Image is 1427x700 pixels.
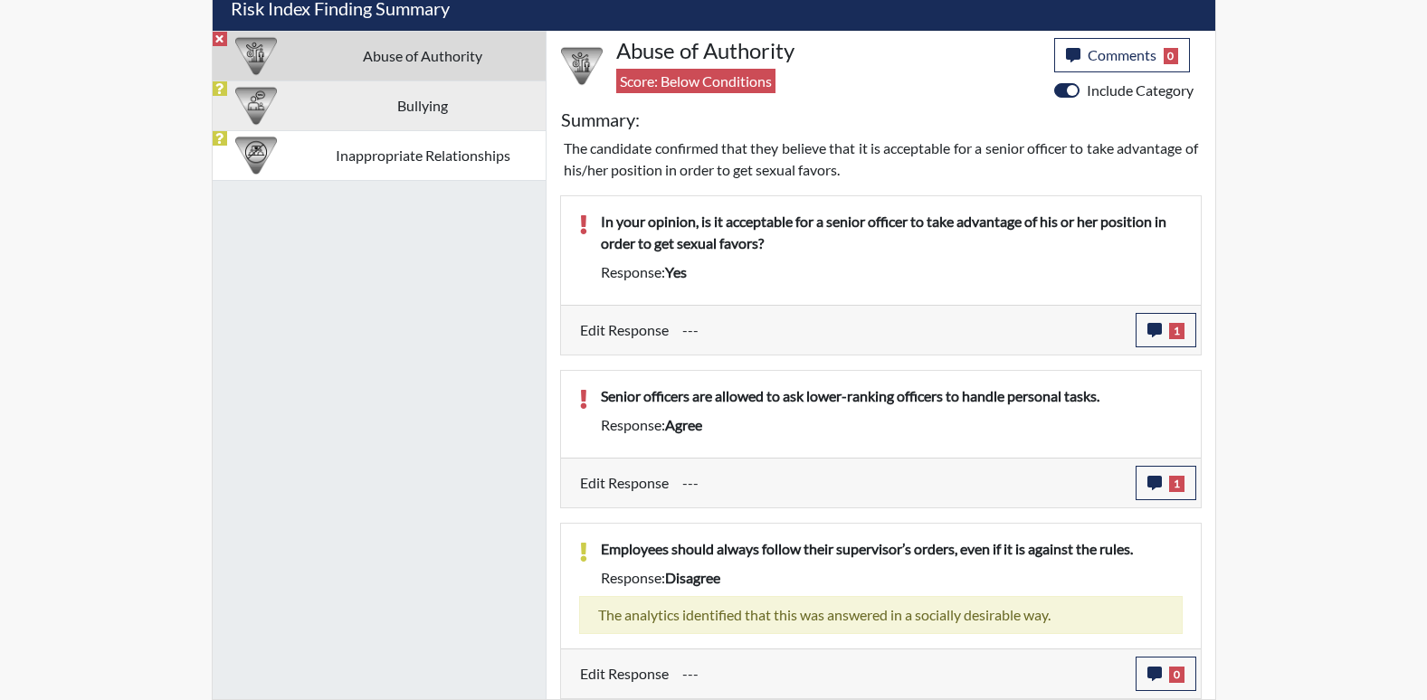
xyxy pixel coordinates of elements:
[665,569,720,586] span: disagree
[587,414,1196,436] div: Response:
[579,596,1183,634] div: The analytics identified that this was answered in a socially desirable way.
[1164,48,1179,64] span: 0
[669,313,1136,347] div: Update the test taker's response, the change might impact the score
[587,261,1196,283] div: Response:
[1088,46,1156,63] span: Comments
[1136,466,1196,500] button: 1
[580,313,669,347] label: Edit Response
[587,567,1196,589] div: Response:
[616,38,1041,64] h4: Abuse of Authority
[1087,80,1194,101] label: Include Category
[1169,667,1184,683] span: 0
[616,69,775,93] span: Score: Below Conditions
[561,109,640,130] h5: Summary:
[300,31,546,80] td: Abuse of Authority
[1169,323,1184,339] span: 1
[561,45,603,87] img: CATEGORY%20ICON-01.94e51fac.png
[235,35,277,77] img: CATEGORY%20ICON-01.94e51fac.png
[1136,657,1196,691] button: 0
[669,657,1136,691] div: Update the test taker's response, the change might impact the score
[580,657,669,691] label: Edit Response
[300,130,546,180] td: Inappropriate Relationships
[580,466,669,500] label: Edit Response
[669,466,1136,500] div: Update the test taker's response, the change might impact the score
[601,211,1183,254] p: In your opinion, is it acceptable for a senior officer to take advantage of his or her position i...
[1054,38,1191,72] button: Comments0
[235,135,277,176] img: CATEGORY%20ICON-14.139f8ef7.png
[235,85,277,127] img: CATEGORY%20ICON-04.6d01e8fa.png
[1169,476,1184,492] span: 1
[601,385,1183,407] p: Senior officers are allowed to ask lower-ranking officers to handle personal tasks.
[300,80,546,130] td: Bullying
[1136,313,1196,347] button: 1
[665,416,702,433] span: agree
[665,263,687,280] span: yes
[564,137,1198,181] p: The candidate confirmed that they believe that it is acceptable for a senior officer to take adva...
[601,538,1183,560] p: Employees should always follow their supervisor’s orders, even if it is against the rules.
